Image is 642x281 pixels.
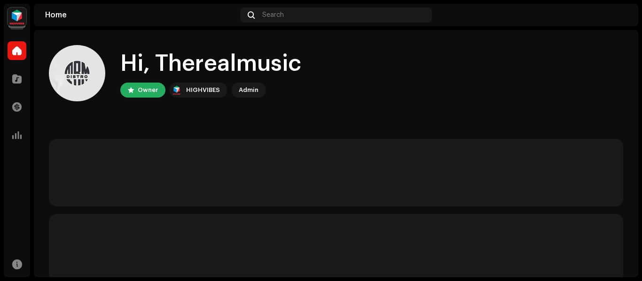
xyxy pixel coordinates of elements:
[8,8,26,26] img: feab3aad-9b62-475c-8caf-26f15a9573ee
[239,84,258,96] div: Admin
[138,84,158,96] div: Owner
[120,49,301,79] div: Hi, Therealmusic
[49,45,105,101] img: 7bf9e5fc-65c0-455e-a23e-8a6442befcf3
[262,11,284,19] span: Search
[45,11,236,19] div: Home
[612,8,627,23] img: 7bf9e5fc-65c0-455e-a23e-8a6442befcf3
[186,84,220,96] div: HIGHVIBES
[171,84,182,96] img: feab3aad-9b62-475c-8caf-26f15a9573ee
